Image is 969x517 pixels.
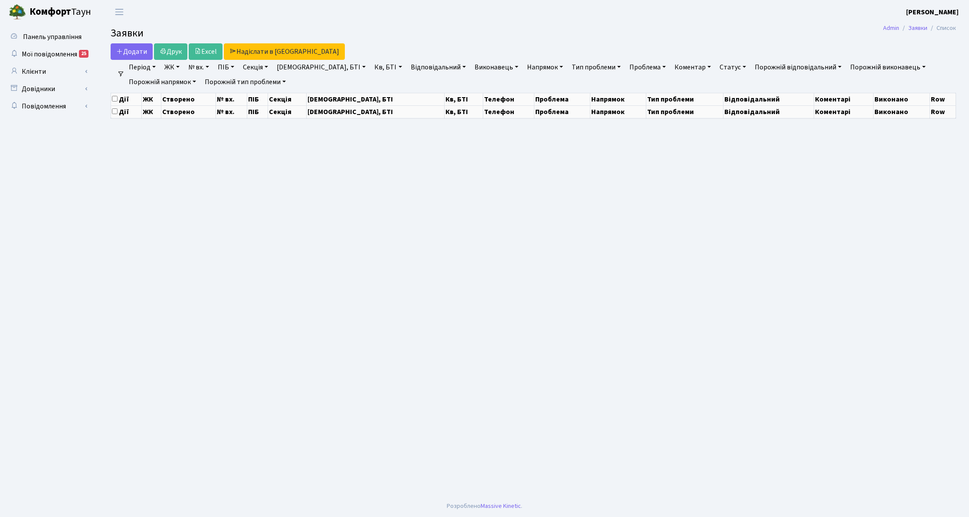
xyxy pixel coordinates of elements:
a: ПІБ [214,60,238,75]
a: [PERSON_NAME] [906,7,959,17]
th: ЖК [141,93,161,105]
a: Коментар [671,60,714,75]
a: Виконавець [471,60,522,75]
a: Відповідальний [407,60,469,75]
a: № вх. [185,60,213,75]
span: Мої повідомлення [22,49,77,59]
button: Переключити навігацію [108,5,130,19]
a: Тип проблеми [568,60,624,75]
th: Проблема [534,105,590,118]
span: Панель управління [23,32,82,42]
th: Створено [161,105,216,118]
img: logo.png [9,3,26,21]
a: Massive Kinetic [481,501,521,510]
a: Повідомлення [4,98,91,115]
th: Тип проблеми [646,105,723,118]
th: Напрямок [590,105,646,118]
a: Друк [154,43,187,60]
span: Додати [116,47,147,56]
th: № вх. [216,105,247,118]
a: [DEMOGRAPHIC_DATA], БТІ [273,60,369,75]
a: Проблема [626,60,669,75]
a: Панель управління [4,28,91,46]
th: Коментарі [814,105,873,118]
a: Напрямок [524,60,566,75]
th: Відповідальний [723,105,814,118]
th: [DEMOGRAPHIC_DATA], БТІ [307,105,445,118]
li: Список [927,23,956,33]
a: Мої повідомлення25 [4,46,91,63]
th: Секція [268,93,307,105]
b: Комфорт [29,5,71,19]
a: Надіслати в [GEOGRAPHIC_DATA] [224,43,345,60]
div: 25 [79,50,88,58]
th: Створено [161,93,216,105]
th: Відповідальний [723,93,814,105]
span: Заявки [111,26,144,41]
a: Додати [111,43,153,60]
a: Excel [189,43,223,60]
th: ПІБ [247,93,268,105]
th: Виконано [873,105,930,118]
a: Період [125,60,159,75]
th: Row [930,105,956,118]
nav: breadcrumb [870,19,969,37]
a: Admin [883,23,899,33]
th: Кв, БТІ [444,93,483,105]
th: Проблема [534,93,590,105]
a: Заявки [908,23,927,33]
th: ЖК [141,105,161,118]
a: Клієнти [4,63,91,80]
th: Напрямок [590,93,646,105]
a: Кв, БТІ [371,60,405,75]
th: Row [930,93,956,105]
a: ЖК [161,60,183,75]
a: Порожній виконавець [847,60,929,75]
th: ПІБ [247,105,268,118]
th: Дії [111,93,142,105]
th: Коментарі [814,93,873,105]
th: № вх. [216,93,247,105]
th: Телефон [483,105,534,118]
th: Секція [268,105,307,118]
th: Телефон [483,93,534,105]
a: Статус [716,60,750,75]
th: [DEMOGRAPHIC_DATA], БТІ [307,93,445,105]
th: Тип проблеми [646,93,723,105]
th: Виконано [873,93,930,105]
th: Кв, БТІ [444,105,483,118]
a: Порожній напрямок [125,75,200,89]
a: Секція [239,60,272,75]
a: Порожній відповідальний [751,60,845,75]
a: Довідники [4,80,91,98]
a: Порожній тип проблеми [201,75,289,89]
th: Дії [111,105,142,118]
div: Розроблено . [447,501,522,511]
span: Таун [29,5,91,20]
